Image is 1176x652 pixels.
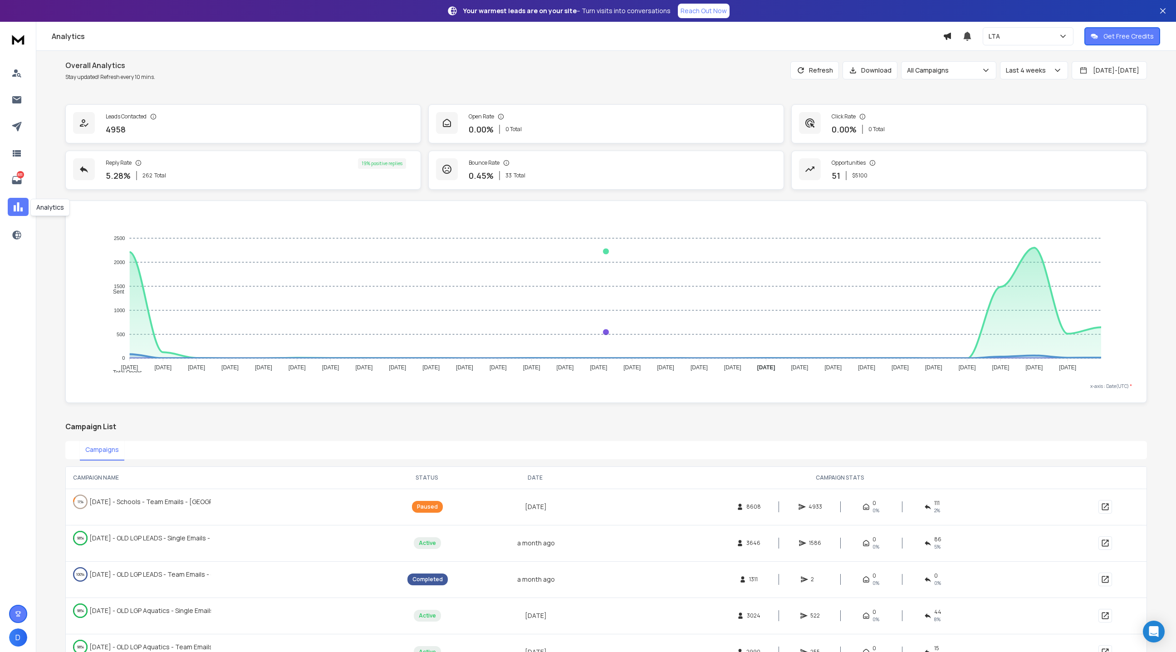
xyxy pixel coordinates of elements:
tspan: [DATE] [624,364,641,371]
p: Download [861,66,892,75]
span: 0 % [934,579,941,587]
tspan: [DATE] [389,364,407,371]
strong: Your warmest leads are on your site [463,6,577,15]
p: 0.00 % [832,123,857,136]
span: 5 % [934,543,941,550]
tspan: 1500 [114,284,125,289]
div: Paused [412,501,443,513]
a: Opportunities51$5100 [791,151,1147,190]
div: Completed [407,574,448,585]
td: [DATE] - OLD LGP Aquatics - Single Emails [66,598,211,623]
tspan: [DATE] [423,364,440,371]
tspan: [DATE] [825,364,842,371]
p: 98 % [77,534,84,543]
span: Total [154,172,166,179]
p: Reach Out Now [681,6,727,15]
tspan: [DATE] [188,364,206,371]
tspan: [DATE] [858,364,876,371]
span: 4933 [808,503,822,510]
div: Active [414,537,441,549]
tspan: [DATE] [289,364,306,371]
a: Bounce Rate0.45%33Total [428,151,784,190]
tspan: [DATE] [490,364,507,371]
p: Open Rate [469,113,494,120]
p: 98 % [77,606,84,615]
p: 5.28 % [106,169,131,182]
tspan: 500 [117,332,125,337]
span: 8608 [746,503,761,510]
span: 0% [872,543,879,550]
p: Bounce Rate [469,159,500,167]
span: 3646 [746,539,760,547]
p: Get Free Credits [1103,32,1154,41]
p: Leads Contacted [106,113,147,120]
tspan: [DATE] [121,364,138,371]
span: 33 [505,172,512,179]
tspan: [DATE] [356,364,373,371]
p: Click Rate [832,113,856,120]
h1: Analytics [52,31,943,42]
p: 0.45 % [469,169,494,182]
tspan: [DATE] [1026,364,1043,371]
p: Refresh [809,66,833,75]
span: 86 [934,536,941,543]
p: 0 Total [505,126,522,133]
tspan: [DATE] [757,364,775,371]
p: – Turn visits into conversations [463,6,671,15]
td: [DATE] [482,489,588,525]
tspan: 1000 [114,308,125,313]
p: 4958 [106,123,126,136]
tspan: [DATE] [523,364,540,371]
td: a month ago [482,561,588,598]
p: 51 [832,169,840,182]
p: 0.00 % [469,123,494,136]
p: Last 4 weeks [1006,66,1049,75]
td: [DATE] [482,598,588,634]
a: 831 [8,171,26,189]
span: Total [514,172,525,179]
tspan: 0 [122,355,125,361]
tspan: 2500 [114,235,125,241]
p: $ 5100 [852,172,867,179]
span: 0% [872,579,879,587]
button: Campaigns [80,440,124,461]
span: 2 % [934,507,940,514]
th: CAMPAIGN NAME [66,467,371,489]
p: All Campaigns [907,66,952,75]
tspan: 2000 [114,260,125,265]
div: Active [414,610,441,622]
p: 11 % [78,497,83,506]
p: Reply Rate [106,159,132,167]
button: D [9,628,27,647]
span: 522 [810,612,820,619]
tspan: [DATE] [456,364,474,371]
img: logo [9,31,27,48]
span: 0 [872,536,876,543]
p: Opportunities [832,159,866,167]
span: 0 [934,572,938,579]
div: Analytics [30,199,70,216]
td: [DATE] - OLD LGP LEADS - Single Emails - golf,country club, rehab, therapy, assisted living-swimm... [66,525,211,551]
tspan: [DATE] [322,364,339,371]
span: Total Opens [106,369,142,376]
span: 1311 [749,576,758,583]
tspan: [DATE] [892,364,909,371]
a: Reply Rate5.28%262Total19% positive replies [65,151,421,190]
tspan: [DATE] [691,364,708,371]
p: 98 % [77,642,84,652]
td: a month ago [482,525,588,561]
p: LTA [989,32,1004,41]
td: [DATE] - Schools - Team Emails - [GEOGRAPHIC_DATA] A [66,489,211,515]
div: 19 % positive replies [358,158,406,169]
tspan: [DATE] [155,364,172,371]
span: 8 % [934,616,941,623]
tspan: [DATE] [255,364,272,371]
span: Sent [106,289,124,295]
a: Leads Contacted4958 [65,104,421,143]
tspan: [DATE] [1059,364,1077,371]
span: 262 [142,172,152,179]
p: x-axis : Date(UTC) [80,383,1132,390]
button: Download [843,61,897,79]
td: [DATE] - OLD LGP LEADS - Team Emails - golf,country club, rehab, therapy, assisted living-swimmin... [66,562,211,587]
